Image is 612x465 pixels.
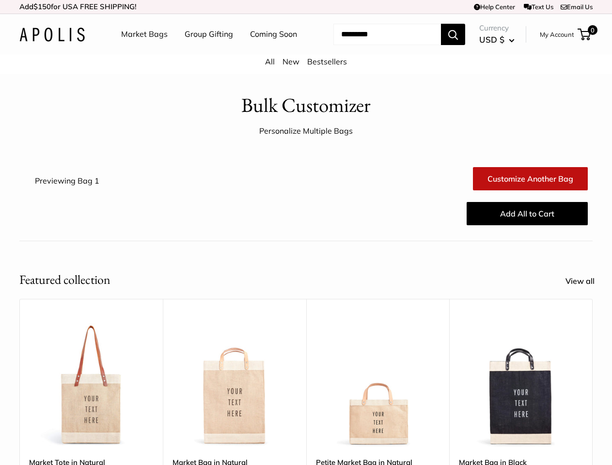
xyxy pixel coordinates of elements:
[333,24,441,45] input: Search...
[316,323,440,447] img: Petite Market Bag in Natural
[524,3,553,11] a: Text Us
[479,32,515,47] button: USD $
[473,167,588,190] a: Customize Another Bag
[579,29,591,40] a: 0
[316,323,440,447] a: Petite Market Bag in Naturaldescription_Effortless style that elevates every moment
[19,270,110,289] h2: Featured collection
[241,91,371,120] h1: Bulk Customizer
[441,24,465,45] button: Search
[35,176,99,186] span: Previewing Bag 1
[474,3,515,11] a: Help Center
[250,27,297,42] a: Coming Soon
[185,27,233,42] a: Group Gifting
[173,323,297,447] a: Market Bag in NaturalMarket Bag in Natural
[29,323,153,447] a: description_Make it yours with custom printed text.description_The Original Market bag in its 4 n...
[479,34,504,45] span: USD $
[588,25,597,35] span: 0
[19,28,85,42] img: Apolis
[479,21,515,35] span: Currency
[307,57,347,66] a: Bestsellers
[29,323,153,447] img: description_Make it yours with custom printed text.
[561,3,593,11] a: Email Us
[467,202,588,225] button: Add All to Cart
[565,274,605,289] a: View all
[265,57,275,66] a: All
[459,323,583,447] img: Market Bag in Black
[459,323,583,447] a: Market Bag in BlackMarket Bag in Black
[259,124,353,139] div: Personalize Multiple Bags
[33,2,51,11] span: $150
[121,27,168,42] a: Market Bags
[282,57,299,66] a: New
[173,323,297,447] img: Market Bag in Natural
[540,29,574,40] a: My Account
